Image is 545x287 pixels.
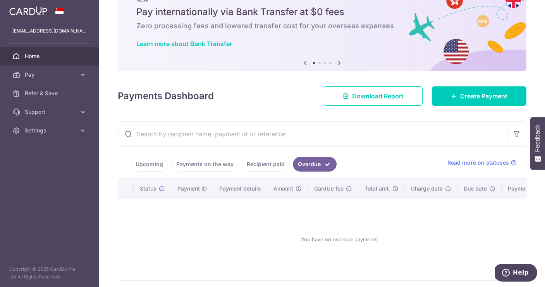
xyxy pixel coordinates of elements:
[352,91,404,101] span: Download Report
[447,159,509,167] span: Read more on statuses
[171,157,239,172] a: Payments on the way
[324,86,423,106] a: Download Report
[118,89,214,103] h4: Payments Dashboard
[364,185,390,192] span: Total amt.
[242,157,290,172] a: Recipient paid
[9,6,47,15] img: CardUp
[171,179,213,199] th: Payment ID
[530,117,545,170] button: Feedback - Show survey
[447,159,517,167] a: Read more on statuses
[136,21,508,31] h6: Zero processing fees and lowered transfer cost for your overseas expenses
[273,185,293,192] span: Amount
[136,40,232,48] a: Learn more about Bank Transfer
[314,185,344,192] span: CardUp fee
[118,122,507,146] input: Search by recipient name, payment id or reference
[25,127,76,134] span: Settings
[495,264,537,283] iframe: Opens a widget where you can find more information
[25,89,76,97] span: Refer & Save
[25,71,76,79] span: Pay
[131,157,168,172] a: Upcoming
[293,157,337,172] a: Overdue
[25,52,76,60] span: Home
[12,27,87,35] p: [EMAIL_ADDRESS][DOMAIN_NAME]
[534,125,541,152] span: Feedback
[140,185,156,192] span: Status
[464,185,487,192] span: Due date
[460,91,507,101] span: Create Payment
[411,185,443,192] span: Charge date
[25,108,76,116] span: Support
[213,179,267,199] th: Payment details
[432,86,526,106] a: Create Payment
[136,6,508,18] h5: Pay internationally via Bank Transfer at $0 fees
